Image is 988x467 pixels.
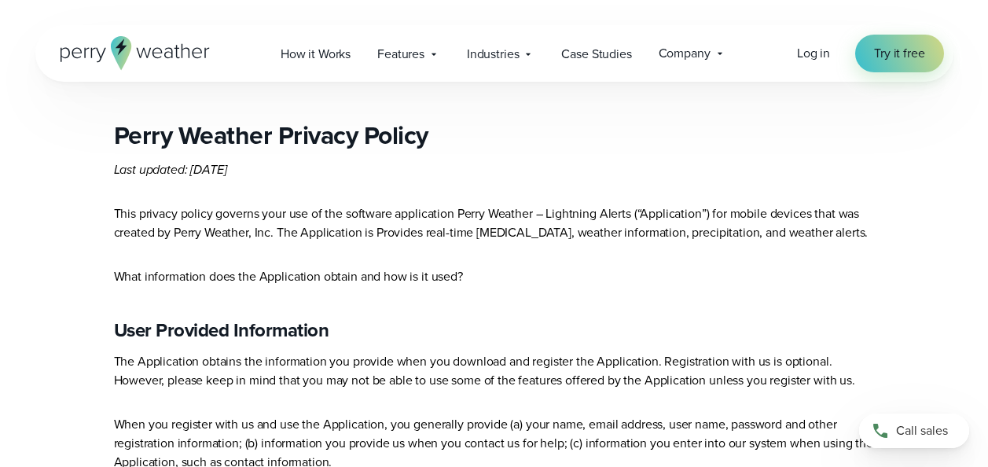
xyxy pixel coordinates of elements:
[548,38,645,70] a: Case Studies
[114,204,875,242] p: This privacy policy governs your use of the software application Perry Weather – Lightning Alerts...
[114,120,875,151] h2: Perry Weather Privacy Policy
[859,414,969,448] a: Call sales
[561,45,631,64] span: Case Studies
[114,267,875,286] p: What information does the Application obtain and how is it used?
[896,421,948,440] span: Call sales
[267,38,364,70] a: How it Works
[114,160,227,178] em: Last updated: [DATE]
[855,35,943,72] a: Try it free
[467,45,520,64] span: Industries
[874,44,924,63] span: Try it free
[281,45,351,64] span: How it Works
[114,352,875,390] p: The Application obtains the information you provide when you download and register the Applicatio...
[659,44,711,63] span: Company
[377,45,424,64] span: Features
[797,44,830,63] a: Log in
[114,318,875,343] h3: User Provided Information
[797,44,830,62] span: Log in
